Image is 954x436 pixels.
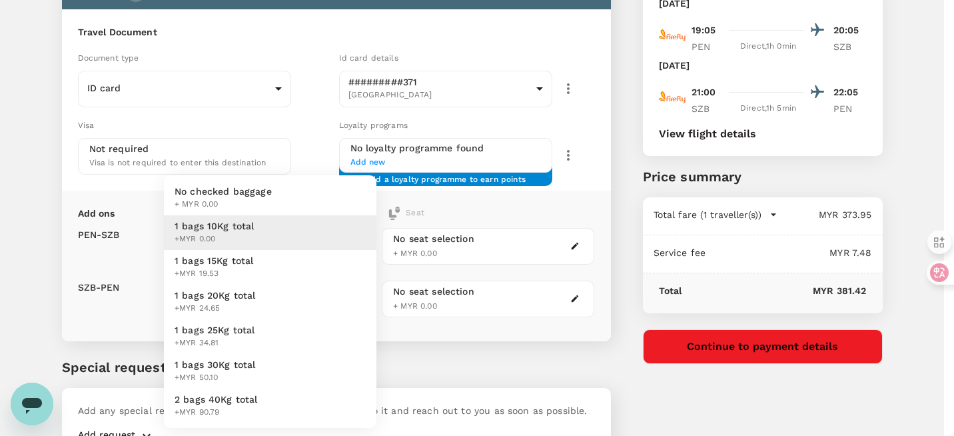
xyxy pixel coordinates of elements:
[175,358,256,371] span: 1 bags 30Kg total
[175,337,255,350] span: +MYR 34.81
[175,267,254,281] span: +MYR 19.53
[175,185,272,198] span: No checked baggage
[175,289,256,302] span: 1 bags 20Kg total
[175,233,254,246] span: +MYR 0.00
[175,323,255,337] span: 1 bags 25Kg total
[175,393,258,406] span: 2 bags 40Kg total
[175,371,256,385] span: +MYR 50.10
[175,219,254,233] span: 1 bags 10Kg total
[175,254,254,267] span: 1 bags 15Kg total
[175,406,258,419] span: +MYR 90.79
[175,198,272,211] span: + MYR 0.00
[175,302,256,315] span: +MYR 24.65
